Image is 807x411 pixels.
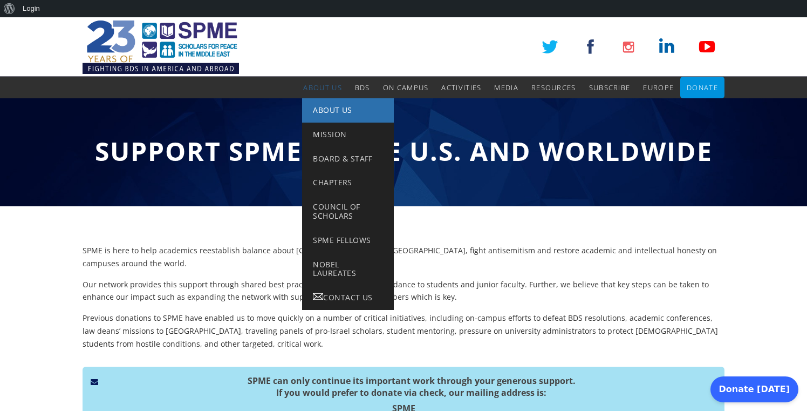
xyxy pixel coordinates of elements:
span: SPME Fellows [313,235,371,245]
a: About Us [303,77,341,98]
a: Board & Staff [302,147,394,171]
span: Board & Staff [313,153,372,164]
span: Donate [687,83,718,92]
span: Support SPME in the U.S. and Worldwide [95,133,713,169]
a: BDS [355,77,370,98]
a: Council of Scholars [302,195,394,228]
span: About Us [303,83,341,92]
a: Nobel Laureates [302,253,394,286]
span: Council of Scholars [313,201,360,221]
p: Our network provides this support through shared best practices, mentoring, and guidance to stude... [83,278,724,304]
a: SPME Fellows [302,228,394,253]
span: About Us [313,105,352,115]
a: Resources [531,77,576,98]
a: Donate [687,77,718,98]
a: About Us [302,98,394,123]
a: Chapters [302,171,394,195]
img: SPME [83,17,239,77]
span: Activities [441,83,481,92]
span: Subscribe [589,83,631,92]
h5: SPME can only continue its important work through your generous support. If you would prefer to d... [91,375,716,399]
span: Contact Us [323,292,372,302]
span: Media [494,83,518,92]
span: Resources [531,83,576,92]
span: On Campus [383,83,429,92]
a: Europe [643,77,674,98]
p: Previous donations to SPME have enabled us to move quickly on a number of critical initiatives, i... [83,312,724,350]
a: Mission [302,123,394,147]
a: Contact Us [302,286,394,310]
span: Europe [643,83,674,92]
span: Nobel Laureates [313,259,356,279]
a: Subscribe [589,77,631,98]
a: On Campus [383,77,429,98]
span: Mission [313,129,346,139]
span: BDS [355,83,370,92]
span: Chapters [313,177,352,187]
a: Activities [441,77,481,98]
a: Media [494,77,518,98]
p: SPME is here to help academics reestablish balance about [GEOGRAPHIC_DATA] and [GEOGRAPHIC_DATA],... [83,244,724,270]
